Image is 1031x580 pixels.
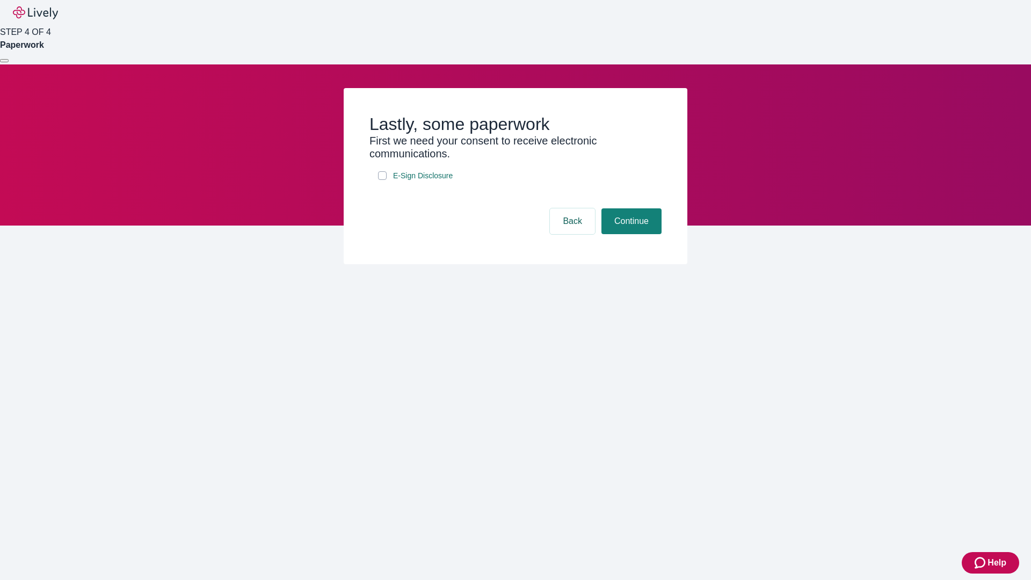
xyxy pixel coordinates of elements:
span: E-Sign Disclosure [393,170,453,182]
button: Continue [601,208,662,234]
h2: Lastly, some paperwork [369,114,662,134]
svg: Zendesk support icon [975,556,988,569]
button: Zendesk support iconHelp [962,552,1019,574]
button: Back [550,208,595,234]
span: Help [988,556,1006,569]
h3: First we need your consent to receive electronic communications. [369,134,662,160]
img: Lively [13,6,58,19]
a: e-sign disclosure document [391,169,455,183]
